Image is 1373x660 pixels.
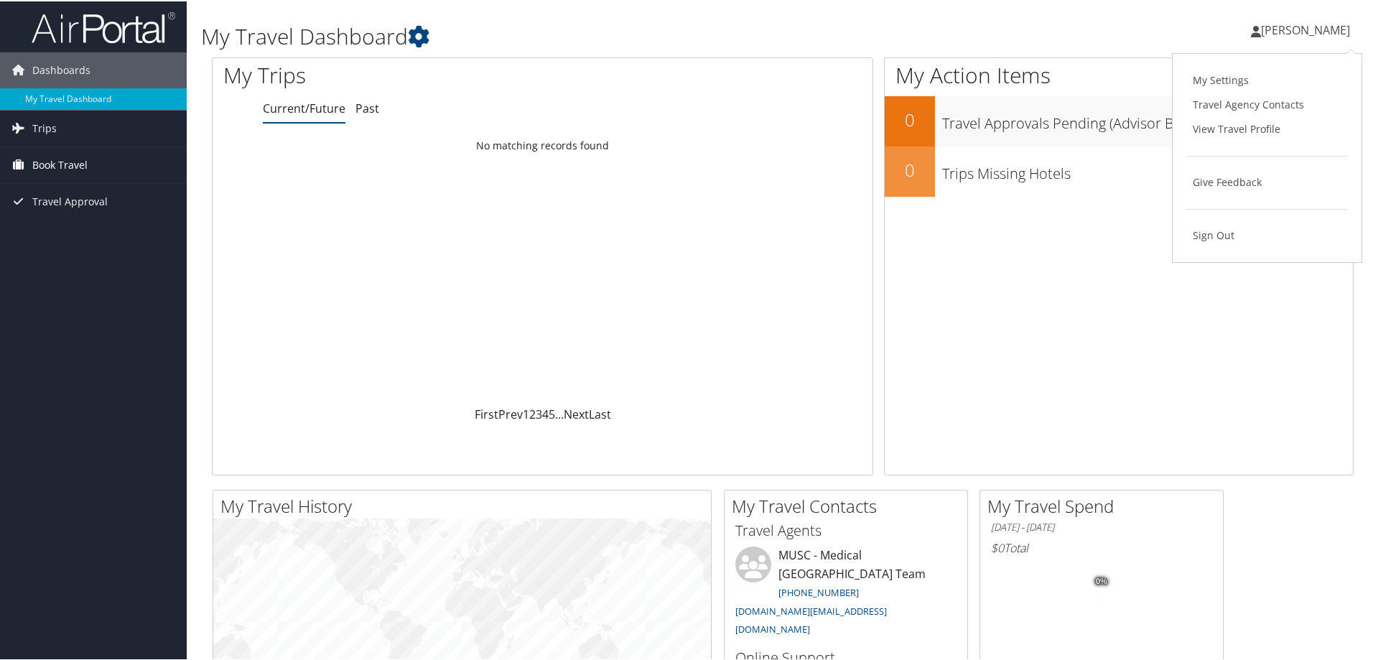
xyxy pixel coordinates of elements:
[728,545,964,641] li: MUSC - Medical [GEOGRAPHIC_DATA] Team
[32,9,175,43] img: airportal-logo.png
[1261,21,1350,37] span: [PERSON_NAME]
[213,131,872,157] td: No matching records found
[549,405,555,421] a: 5
[523,405,529,421] a: 1
[735,519,957,539] h3: Travel Agents
[1187,169,1347,193] a: Give Feedback
[1187,67,1347,91] a: My Settings
[220,493,711,517] h2: My Travel History
[732,493,967,517] h2: My Travel Contacts
[263,99,345,115] a: Current/Future
[1187,222,1347,246] a: Sign Out
[1096,576,1107,585] tspan: 0%
[1251,7,1364,50] a: [PERSON_NAME]
[778,585,859,598] a: [PHONE_NUMBER]
[885,59,1353,89] h1: My Action Items
[223,59,587,89] h1: My Trips
[1187,91,1347,116] a: Travel Agency Contacts
[32,146,88,182] span: Book Travel
[536,405,542,421] a: 3
[589,405,611,421] a: Last
[735,603,887,635] a: [DOMAIN_NAME][EMAIL_ADDRESS][DOMAIN_NAME]
[542,405,549,421] a: 4
[942,155,1353,182] h3: Trips Missing Hotels
[475,405,498,421] a: First
[355,99,379,115] a: Past
[991,539,1004,554] span: $0
[1187,116,1347,140] a: View Travel Profile
[498,405,523,421] a: Prev
[32,182,108,218] span: Travel Approval
[32,109,57,145] span: Trips
[991,519,1212,533] h6: [DATE] - [DATE]
[885,106,935,131] h2: 0
[564,405,589,421] a: Next
[991,539,1212,554] h6: Total
[529,405,536,421] a: 2
[201,20,977,50] h1: My Travel Dashboard
[885,95,1353,145] a: 0Travel Approvals Pending (Advisor Booked)
[942,105,1353,132] h3: Travel Approvals Pending (Advisor Booked)
[987,493,1223,517] h2: My Travel Spend
[555,405,564,421] span: …
[885,157,935,181] h2: 0
[32,51,90,87] span: Dashboards
[885,145,1353,195] a: 0Trips Missing Hotels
